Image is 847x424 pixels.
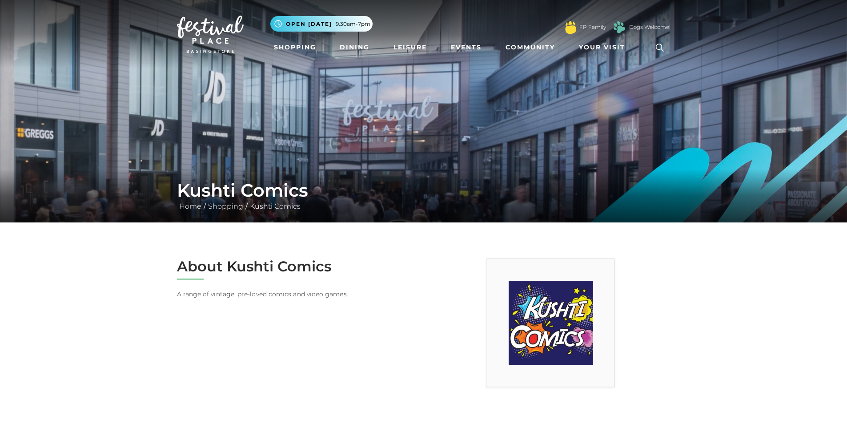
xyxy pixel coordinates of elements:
p: A range of vintage, pre-loved comics and video games. [177,289,417,299]
h1: Kushti Comics [177,180,670,201]
span: 9.30am-7pm [336,20,370,28]
a: Community [502,39,558,56]
a: Home [177,202,204,210]
a: Shopping [206,202,245,210]
span: Open [DATE] [286,20,332,28]
button: Open [DATE] 9.30am-7pm [270,16,373,32]
img: Festival Place Logo [177,16,244,53]
h2: About Kushti Comics [177,258,417,275]
a: Leisure [390,39,430,56]
a: Your Visit [575,39,633,56]
a: Kushti Comics [248,202,303,210]
a: Dining [336,39,373,56]
div: / / [170,180,677,212]
a: FP Family [579,23,606,31]
a: Dogs Welcome! [629,23,670,31]
a: Events [447,39,485,56]
span: Your Visit [579,43,625,52]
a: Shopping [270,39,320,56]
